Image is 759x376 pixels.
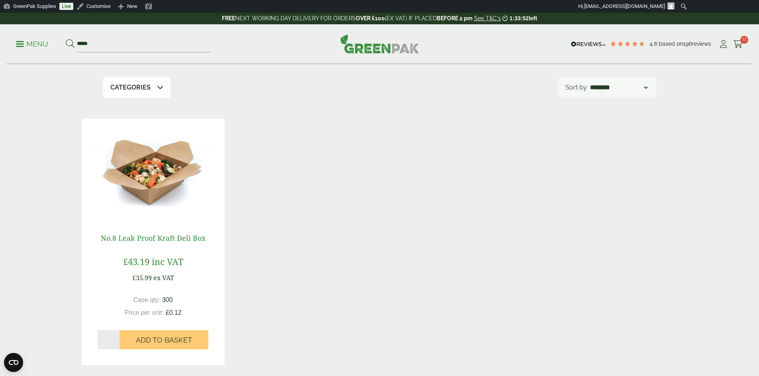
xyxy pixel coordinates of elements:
[124,309,164,316] span: Price per unit:
[133,296,161,303] span: Case qty:
[4,353,23,372] button: Open CMP widget
[123,255,149,267] span: £43.19
[166,309,182,316] span: £0.12
[683,41,692,47] span: 196
[565,83,587,92] p: Sort by
[740,36,748,44] span: 11
[474,15,501,21] a: See T&C's
[222,15,235,21] strong: FREE
[120,330,208,349] button: Add to Basket
[584,3,665,9] span: [EMAIL_ADDRESS][DOMAIN_NAME]
[101,233,206,243] a: No.8 Leak Proof Kraft Deli Box
[162,296,173,303] span: 300
[610,40,645,47] div: 4.79 Stars
[340,34,419,53] img: GreenPak Supplies
[733,40,743,48] i: Cart
[136,336,192,345] span: Add to Basket
[659,41,683,47] span: Based on
[16,39,48,49] p: Menu
[152,255,183,267] span: inc VAT
[733,38,743,50] a: 11
[529,15,537,21] span: left
[510,15,529,21] span: 1:33:52
[649,41,659,47] span: 4.8
[437,15,473,21] strong: BEFORE 2 pm
[16,39,48,47] a: Menu
[153,273,174,282] span: ex VAT
[82,119,225,218] img: No 8 Deli Box with Prawn Chicken Stir Fry
[110,83,151,92] p: Categories
[692,41,711,47] span: reviews
[59,3,73,10] a: Live
[571,41,606,47] img: REVIEWS.io
[588,83,649,92] select: Shop order
[356,15,385,21] strong: OVER £100
[718,40,728,48] i: My Account
[132,273,152,282] span: £35.99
